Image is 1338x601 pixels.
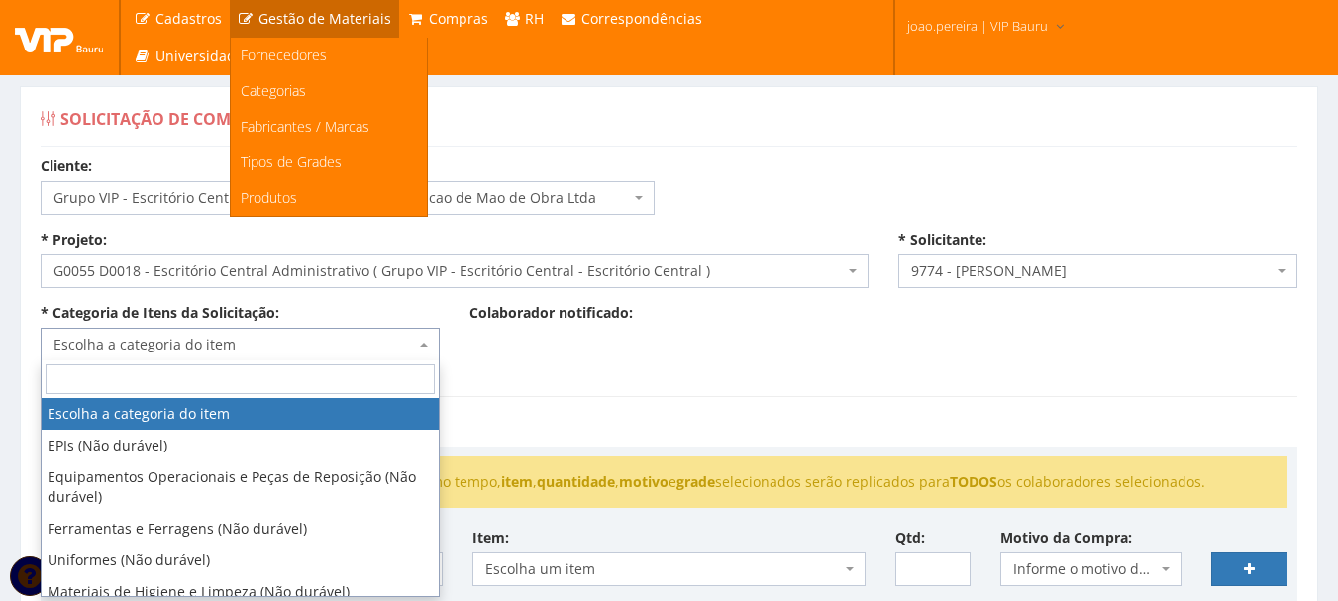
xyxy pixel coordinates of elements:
[42,461,439,513] li: Equipamentos Operacionais e Peças de Reposição (Não durável)
[66,472,1272,492] li: Ao selecionar mais de 1 colaborador ao mesmo tempo, , , e selecionados serão replicados para os c...
[126,38,252,75] a: Universidade
[15,23,104,52] img: logo
[41,254,869,288] span: G0055 D0018 - Escritório Central Administrativo ( Grupo VIP - Escritório Central - Escritório Cen...
[1013,559,1157,579] span: Informe o motivo da compra
[1000,552,1182,586] span: Informe o motivo da compra
[241,46,327,64] span: Fornecedores
[53,335,415,354] span: Escolha a categoria do item
[485,559,840,579] span: Escolha um item
[231,38,427,73] a: Fornecedores
[911,261,1273,281] span: 9774 - JOAO PAULO MARQUES PEREIRA
[41,303,279,323] label: * Categoria de Itens da Solicitação:
[525,9,544,28] span: RH
[231,180,427,216] a: Produtos
[41,230,107,250] label: * Projeto:
[898,230,986,250] label: * Solicitante:
[895,528,925,548] label: Qtd:
[53,188,630,208] span: Grupo VIP - Escritório Central - Vip Bauru Servicos e Locacao de Mao de Obra Ltda
[676,472,715,491] strong: grade
[231,109,427,145] a: Fabricantes / Marcas
[42,513,439,545] li: Ferramentas e Ferragens (Não durável)
[53,261,844,281] span: G0055 D0018 - Escritório Central Administrativo ( Grupo VIP - Escritório Central - Escritório Cen...
[537,472,615,491] strong: quantidade
[231,145,427,180] a: Tipos de Grades
[42,398,439,430] li: Escolha a categoria do item
[469,303,633,323] label: Colaborador notificado:
[241,188,297,207] span: Produtos
[41,156,92,176] label: Cliente:
[231,73,427,109] a: Categorias
[907,16,1048,36] span: joao.pereira | VIP Bauru
[155,9,222,28] span: Cadastros
[41,328,440,361] span: Escolha a categoria do item
[241,81,306,100] span: Categorias
[155,47,244,65] span: Universidade
[950,472,997,491] strong: TODOS
[581,9,702,28] span: Correspondências
[501,472,533,491] strong: item
[429,9,488,28] span: Compras
[41,181,655,215] span: Grupo VIP - Escritório Central - Vip Bauru Servicos e Locacao de Mao de Obra Ltda
[42,430,439,461] li: EPIs (Não durável)
[258,9,391,28] span: Gestão de Materiais
[472,552,865,586] span: Escolha um item
[472,528,509,548] label: Item:
[42,545,439,576] li: Uniformes (Não durável)
[1000,528,1132,548] label: Motivo da Compra:
[898,254,1297,288] span: 9774 - JOAO PAULO MARQUES PEREIRA
[60,108,262,130] span: Solicitação de Compra
[619,472,669,491] strong: motivo
[241,152,342,171] span: Tipos de Grades
[241,117,369,136] span: Fabricantes / Marcas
